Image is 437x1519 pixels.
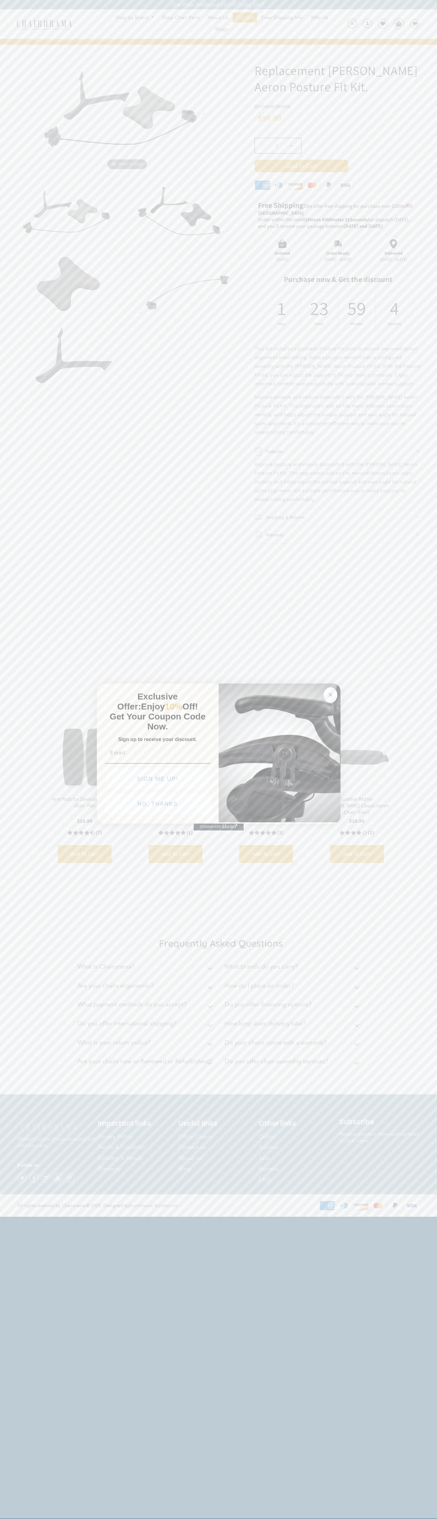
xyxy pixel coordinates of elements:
[118,737,197,742] span: Sign up to receive your discount.
[219,682,340,822] img: 92d77583-a095-41f6-84e7-858462e0427a.jpeg
[110,712,206,731] span: Get Your Coupon Code Now.
[105,794,211,814] button: NO, THANKS
[106,769,209,789] button: SIGN ME UP!
[141,702,198,711] span: Enjoy Off!
[324,687,337,703] button: Close dialog
[117,692,178,711] span: Exclusive Offer:
[165,702,182,711] span: 10%
[105,747,211,759] input: Email
[194,823,244,830] a: Created with Klaviyo - opens in a new tab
